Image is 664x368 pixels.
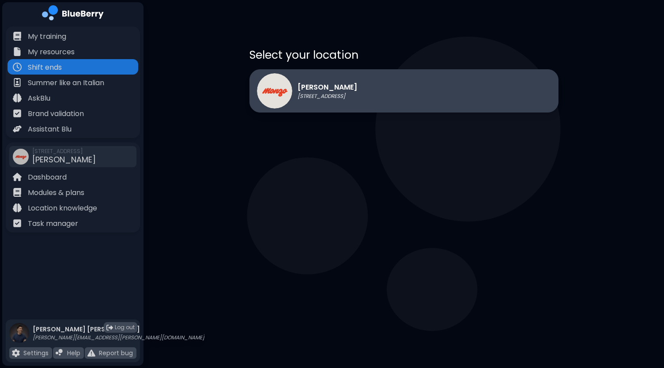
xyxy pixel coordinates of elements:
p: Summer like an Italian [28,78,104,88]
img: file icon [13,109,22,118]
p: Dashboard [28,172,67,183]
p: Assistant Blu [28,124,72,135]
img: profile photo [9,323,29,352]
p: Brand validation [28,109,84,119]
p: Location knowledge [28,203,97,214]
img: file icon [56,349,64,357]
span: [PERSON_NAME] [32,154,96,165]
img: logout [106,324,113,331]
span: Log out [115,324,135,331]
p: [PERSON_NAME] [298,82,357,93]
p: [PERSON_NAME] [PERSON_NAME] [33,325,204,333]
img: file icon [13,173,22,181]
p: My resources [28,47,75,57]
img: file icon [13,78,22,87]
img: file icon [13,124,22,133]
img: file icon [13,63,22,71]
img: file icon [87,349,95,357]
img: file icon [13,32,22,41]
p: Report bug [99,349,133,357]
p: [STREET_ADDRESS] [298,93,357,100]
p: AskBlu [28,93,50,104]
p: Shift ends [28,62,62,73]
p: Select your location [249,48,558,62]
img: file icon [13,203,22,212]
img: file icon [13,47,22,56]
p: Settings [23,349,49,357]
img: file icon [13,188,22,197]
img: company thumbnail [13,149,29,165]
p: Help [67,349,80,357]
img: file icon [13,94,22,102]
p: [PERSON_NAME][EMAIL_ADDRESS][PERSON_NAME][DOMAIN_NAME] [33,334,204,341]
p: My training [28,31,66,42]
img: file icon [12,349,20,357]
img: Monzo logo [257,73,292,109]
p: Modules & plans [28,188,84,198]
img: file icon [13,219,22,228]
p: Task manager [28,218,78,229]
img: company logo [42,5,104,23]
span: [STREET_ADDRESS] [32,148,96,155]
